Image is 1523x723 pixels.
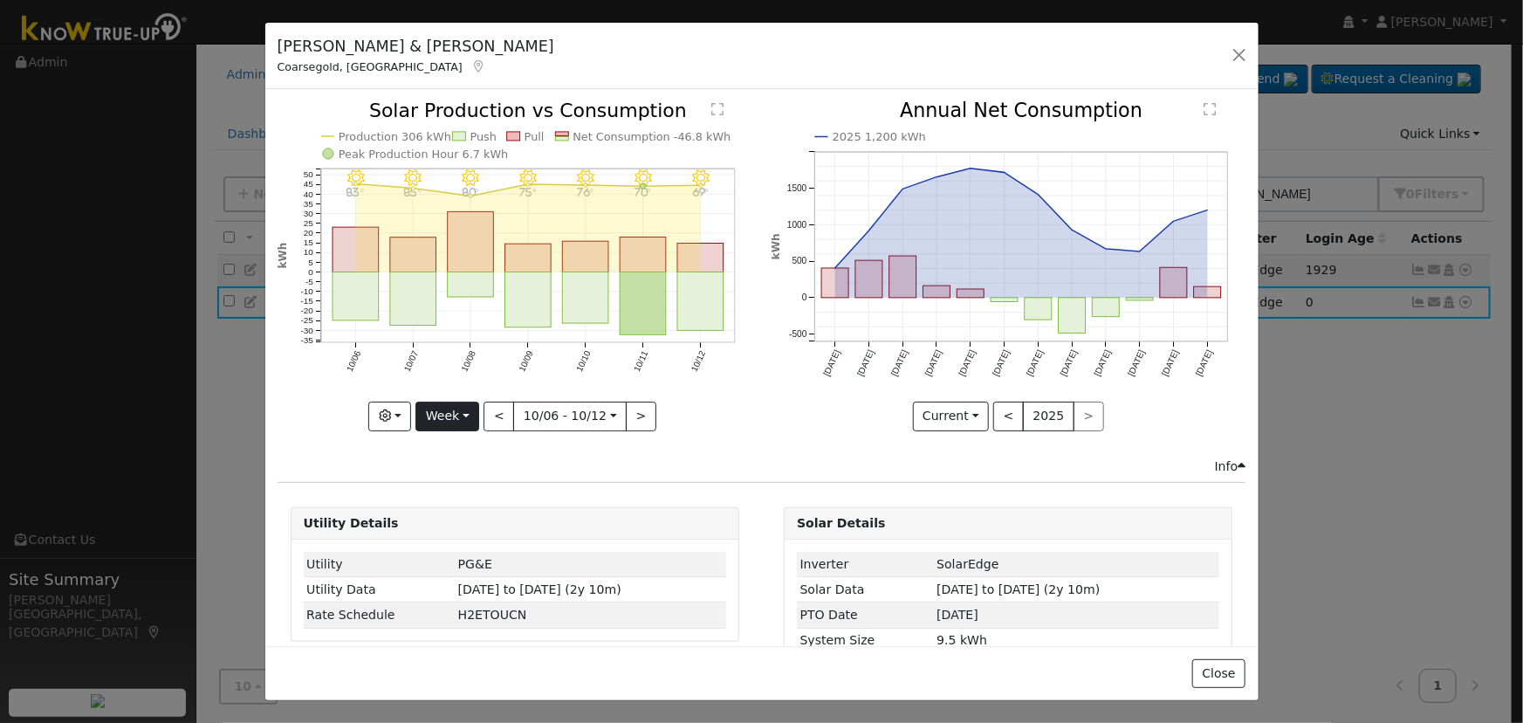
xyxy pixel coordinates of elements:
rect: onclick="" [991,298,1018,302]
text: [DATE] [1127,348,1148,378]
text: Net Consumption -46.8 kWh [573,130,731,143]
span: Coarsegold, [GEOGRAPHIC_DATA] [278,60,463,73]
text: [DATE] [1194,348,1215,378]
td: PTO Date [797,602,934,628]
rect: onclick="" [1161,268,1188,299]
span: [DATE] to [DATE] (2y 10m) [458,582,621,596]
circle: onclick="" [698,184,702,188]
text: 0 [802,293,807,303]
text: 500 [792,257,807,266]
i: 10/06 - Clear [346,170,364,188]
strong: Utility Details [304,516,399,530]
text: 45 [303,180,313,189]
text: 15 [303,238,313,248]
rect: onclick="" [923,286,950,299]
a: Map [471,59,487,73]
text: [DATE] [889,348,910,378]
p: 75° [512,187,543,196]
text: 30 [303,209,313,218]
circle: onclick="" [1102,245,1109,252]
text: Pull [525,130,545,143]
button: 10/06 - 10/12 [513,402,627,431]
rect: onclick="" [821,269,848,299]
text: 10/07 [401,349,420,374]
td: Solar Data [797,577,934,602]
circle: onclick="" [1170,218,1177,225]
text: 5 [308,258,313,267]
rect: onclick="" [448,212,494,272]
rect: onclick="" [390,272,436,326]
rect: onclick="" [677,272,724,331]
rect: onclick="" [620,238,666,272]
p: 70° [628,187,658,196]
circle: onclick="" [353,182,357,186]
button: Current [913,402,990,431]
circle: onclick="" [1204,207,1211,214]
rect: onclick="" [855,261,882,299]
text: [DATE] [1025,348,1046,378]
rect: onclick="" [677,244,724,272]
rect: onclick="" [333,272,379,320]
text: Peak Production Hour 6.7 kWh [339,148,509,161]
span: ID: 784696, authorized: 01/01/20 [936,557,998,571]
circle: onclick="" [411,187,415,190]
text: Solar Production vs Consumption [369,100,687,121]
circle: onclick="" [866,228,873,235]
text: 10/11 [632,349,650,374]
rect: onclick="" [889,257,916,299]
button: Week [415,402,479,431]
button: Close [1192,659,1245,689]
text: [DATE] [855,348,876,378]
rect: onclick="" [333,228,379,272]
text: kWh [770,234,782,260]
rect: onclick="" [448,272,494,297]
text: [DATE] [1059,348,1080,378]
circle: onclick="" [469,195,472,198]
text: 35 [303,199,313,209]
text: 2025 1,200 kWh [833,131,926,144]
h5: [PERSON_NAME] & [PERSON_NAME] [278,35,554,58]
text: 20 [303,229,313,238]
span: ID: 1736745, authorized: 01/01/20 [458,557,492,571]
rect: onclick="" [504,244,551,272]
button: < [993,402,1024,431]
text: kWh [277,243,289,269]
p: 76° [570,187,600,196]
td: Rate Schedule [304,602,456,628]
button: < [484,402,514,431]
rect: onclick="" [957,290,984,299]
p: 85° [397,187,428,196]
td: Utility [304,552,456,577]
rect: onclick="" [1127,298,1154,300]
rect: onclick="" [504,272,551,327]
circle: onclick="" [584,183,587,187]
text: 1500 [787,183,807,193]
text: -15 [300,297,313,306]
button: 2025 [1023,402,1074,431]
text: 10 [303,248,313,258]
text: -5 [305,277,313,286]
rect: onclick="" [1093,298,1120,317]
text: 10/10 [574,349,593,374]
p: 69° [685,187,716,196]
text: Production 306 kWh [339,130,451,143]
rect: onclick="" [562,242,608,272]
text: Push [470,130,496,143]
text: 1000 [787,220,807,230]
i: 10/08 - Clear [462,170,479,188]
circle: onclick="" [933,174,940,181]
rect: onclick="" [1025,298,1052,320]
circle: onclick="" [641,184,646,189]
text: 40 [303,189,313,199]
text: 10/09 [517,349,535,374]
circle: onclick="" [900,186,907,193]
text: 25 [303,218,313,228]
i: 10/11 - Clear [635,170,652,188]
text: Annual Net Consumption [900,100,1142,122]
circle: onclick="" [832,265,839,272]
circle: onclick="" [967,165,974,172]
text: 10/06 [345,349,363,374]
i: 10/12 - Clear [692,170,710,188]
circle: onclick="" [526,182,530,186]
text: -10 [300,287,313,297]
